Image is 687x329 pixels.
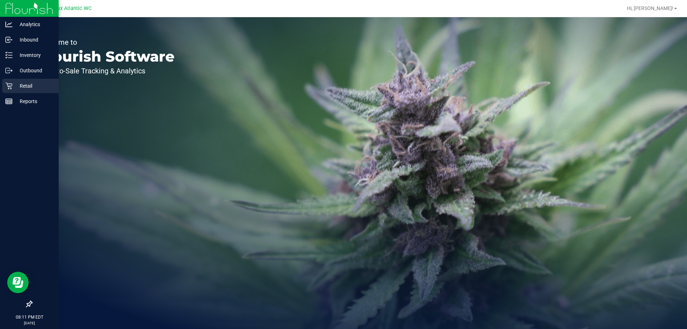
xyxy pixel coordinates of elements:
[13,51,55,59] p: Inventory
[54,5,92,11] span: Jax Atlantic WC
[5,98,13,105] inline-svg: Reports
[5,21,13,28] inline-svg: Analytics
[39,67,175,74] p: Seed-to-Sale Tracking & Analytics
[7,272,29,293] iframe: Resource center
[627,5,673,11] span: Hi, [PERSON_NAME]!
[5,52,13,59] inline-svg: Inventory
[39,49,175,64] p: Flourish Software
[13,97,55,106] p: Reports
[3,320,55,326] p: [DATE]
[13,20,55,29] p: Analytics
[13,82,55,90] p: Retail
[5,82,13,89] inline-svg: Retail
[3,314,55,320] p: 08:11 PM EDT
[5,36,13,43] inline-svg: Inbound
[13,35,55,44] p: Inbound
[39,39,175,46] p: Welcome to
[13,66,55,75] p: Outbound
[5,67,13,74] inline-svg: Outbound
